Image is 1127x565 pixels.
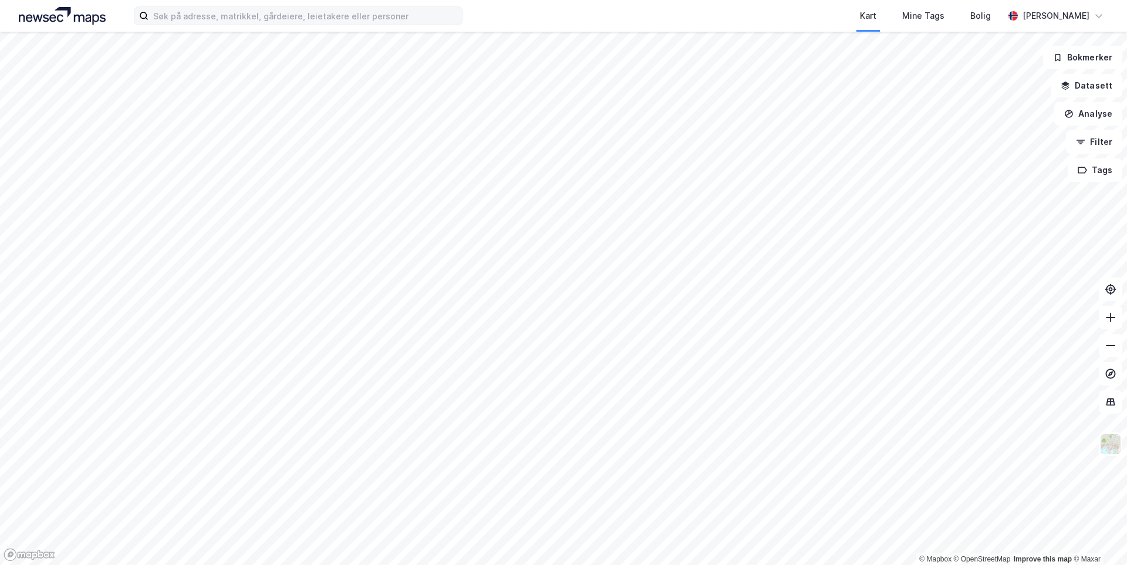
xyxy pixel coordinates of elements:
a: Improve this map [1014,555,1072,563]
a: Mapbox [919,555,951,563]
iframe: Chat Widget [1068,509,1127,565]
button: Analyse [1054,102,1122,126]
button: Datasett [1051,74,1122,97]
div: Kart [860,9,876,23]
button: Bokmerker [1043,46,1122,69]
div: [PERSON_NAME] [1023,9,1089,23]
img: Z [1099,433,1122,455]
img: logo.a4113a55bc3d86da70a041830d287a7e.svg [19,7,106,25]
div: Kontrollprogram for chat [1068,509,1127,565]
div: Bolig [970,9,991,23]
a: OpenStreetMap [954,555,1011,563]
button: Tags [1068,158,1122,182]
input: Søk på adresse, matrikkel, gårdeiere, leietakere eller personer [149,7,462,25]
div: Mine Tags [902,9,944,23]
button: Filter [1066,130,1122,154]
a: Mapbox homepage [4,548,55,561]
